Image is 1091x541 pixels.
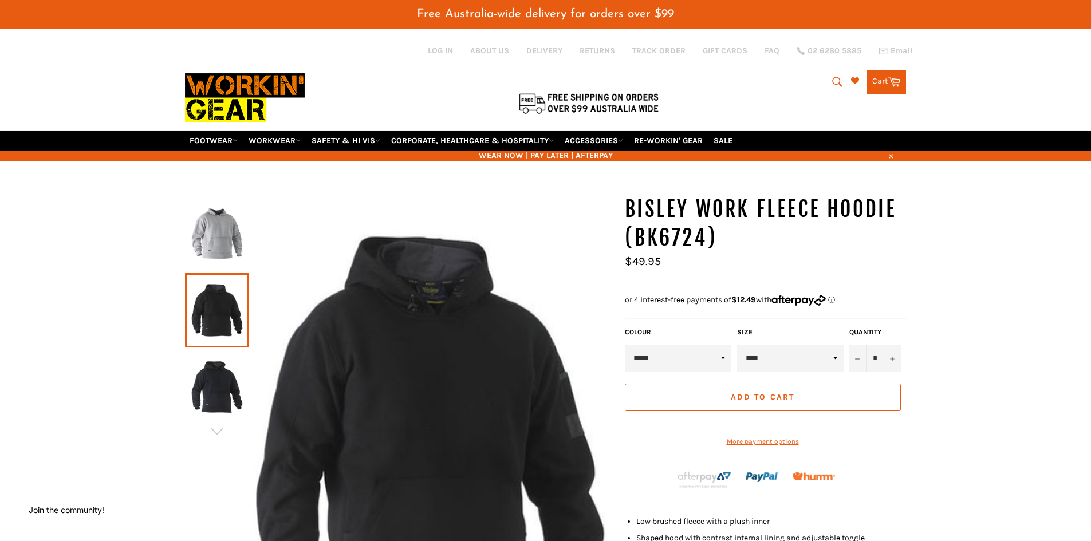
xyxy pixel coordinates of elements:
[879,46,912,56] a: Email
[526,45,562,56] a: DELIVERY
[849,327,901,337] label: Quantity
[417,8,674,20] span: Free Australia-wide delivery for orders over $99
[244,131,305,151] a: WORKWEAR
[746,460,779,494] img: paypal.png
[428,46,453,56] a: Log in
[470,45,509,56] a: ABOUT US
[625,327,731,337] label: COLOUR
[731,392,794,402] span: Add to Cart
[884,345,901,372] button: Increase item quantity by one
[29,505,104,515] button: Join the community!
[676,470,732,489] img: Afterpay-Logo-on-dark-bg_large.png
[580,45,615,56] a: RETURNS
[185,131,242,151] a: FOOTWEAR
[517,91,660,115] img: Flat $9.95 shipping Australia wide
[891,47,912,55] span: Email
[625,437,901,447] a: More payment options
[703,45,747,56] a: GIFT CARDS
[560,131,628,151] a: ACCESSORIES
[636,516,907,527] li: Low brushed fleece with a plush inner
[191,202,243,265] img: BISLEY Work Fleece Hoodie (BK6724) - Workin' Gear
[629,131,707,151] a: RE-WORKIN' GEAR
[625,384,901,411] button: Add to Cart
[625,255,661,268] span: $49.95
[709,131,737,151] a: SALE
[793,472,835,481] img: Humm_core_logo_RGB-01_300x60px_small_195d8312-4386-4de7-b182-0ef9b6303a37.png
[867,70,906,94] a: Cart
[191,356,243,418] img: BISLEY Work Fleece Hoodie (BK6724) - Workin' Gear
[185,150,907,161] span: WEAR NOW | PAY LATER | AFTERPAY
[737,327,844,337] label: Size
[797,47,861,55] a: 02 6280 5885
[765,45,779,56] a: FAQ
[808,47,861,55] span: 02 6280 5885
[625,195,907,252] h1: BISLEY Work Fleece Hoodie (BK6724)
[632,45,686,56] a: TRACK ORDER
[307,131,385,151] a: SAFETY & HI VIS
[185,65,305,130] img: Workin Gear leaders in Workwear, Safety Boots, PPE, Uniforms. Australia's No.1 in Workwear
[849,345,867,372] button: Reduce item quantity by one
[387,131,558,151] a: CORPORATE, HEALTHCARE & HOSPITALITY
